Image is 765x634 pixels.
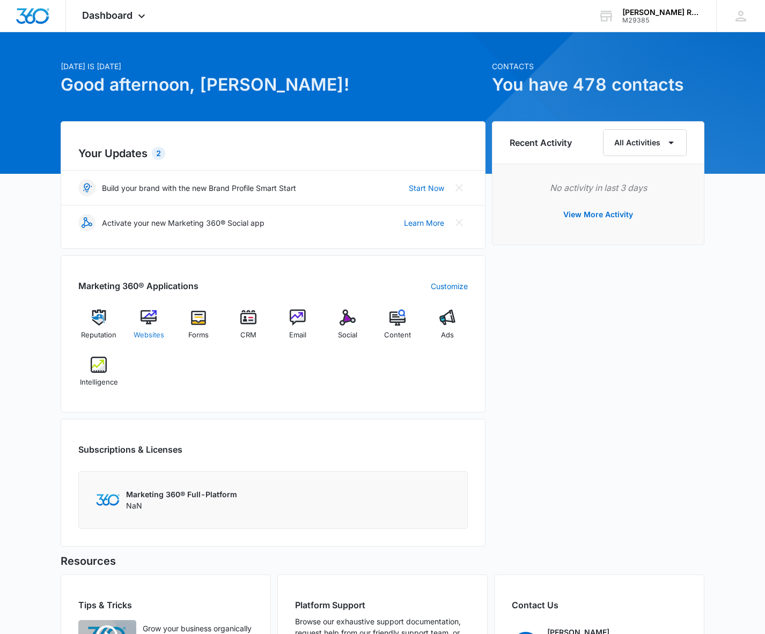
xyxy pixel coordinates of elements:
span: Intelligence [80,377,118,388]
a: Websites [128,309,170,348]
img: Marketing 360 Logo [96,494,120,505]
p: Activate your new Marketing 360® Social app [102,217,264,228]
p: Marketing 360® Full-Platform [126,489,237,500]
p: [DATE] is [DATE] [61,61,486,72]
a: Forms [178,309,219,348]
h1: You have 478 contacts [492,72,704,98]
div: account name [622,8,701,17]
h2: Marketing 360® Applications [78,279,198,292]
button: View More Activity [553,202,644,227]
a: Content [377,309,418,348]
a: Social [327,309,369,348]
div: NaN [126,489,237,511]
button: Close [451,179,468,196]
h2: Your Updates [78,145,468,161]
h2: Subscriptions & Licenses [78,443,182,456]
div: account id [622,17,701,24]
p: Build your brand with the new Brand Profile Smart Start [102,182,296,194]
a: Reputation [78,309,120,348]
button: All Activities [603,129,687,156]
a: Start Now [409,182,444,194]
span: Websites [134,330,164,341]
span: Reputation [81,330,116,341]
a: Ads [426,309,468,348]
span: CRM [240,330,256,341]
a: CRM [227,309,269,348]
h2: Contact Us [512,599,687,611]
a: Customize [431,281,468,292]
span: Social [338,330,357,341]
span: Content [384,330,411,341]
span: Ads [441,330,454,341]
h5: Resources [61,553,704,569]
button: Close [451,214,468,231]
h2: Tips & Tricks [78,599,253,611]
span: Forms [188,330,209,341]
p: Contacts [492,61,704,72]
span: Email [289,330,306,341]
h6: Recent Activity [510,136,572,149]
h1: Good afternoon, [PERSON_NAME]! [61,72,486,98]
a: Email [277,309,319,348]
p: No activity in last 3 days [510,181,687,194]
h2: Platform Support [295,599,470,611]
span: Dashboard [82,10,133,21]
a: Intelligence [78,357,120,395]
a: Learn More [404,217,444,228]
div: 2 [152,147,165,160]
